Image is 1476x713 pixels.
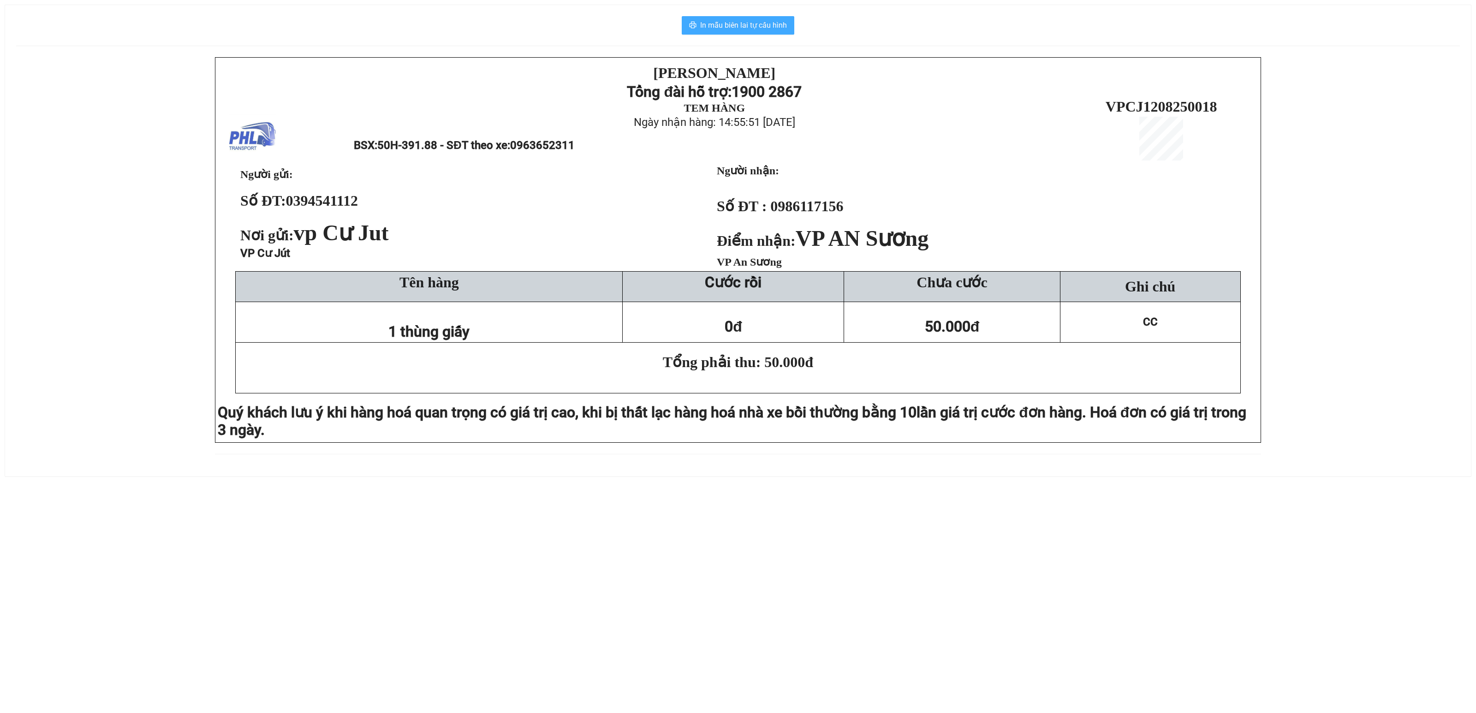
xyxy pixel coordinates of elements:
[1125,278,1175,295] span: Ghi chú
[240,192,358,209] strong: Số ĐT:
[1143,315,1158,328] span: CC
[717,198,767,214] strong: Số ĐT :
[770,198,843,214] span: 0986117156
[218,404,1246,439] span: lần giá trị cước đơn hàng. Hoá đơn có giá trị trong 3 ngày.
[634,116,795,129] span: Ngày nhận hàng: 14:55:51 [DATE]
[388,323,470,340] span: 1 thùng giấy
[229,114,276,160] img: logo
[705,273,762,291] strong: Cước rồi
[377,139,574,152] span: 50H-391.88 - SĐT theo xe:
[240,247,290,260] span: VP Cư Jút
[717,165,779,177] strong: Người nhận:
[240,227,393,244] span: Nơi gửi:
[653,65,775,81] strong: [PERSON_NAME]
[717,256,782,268] span: VP An Sương
[917,274,987,291] span: Chưa cước
[663,354,813,370] span: Tổng phải thu: 50.000đ
[689,21,696,30] span: printer
[218,404,917,421] span: Quý khách lưu ý khi hàng hoá quan trọng có giá trị cao, khi bị thất lạc hàng hoá nhà xe bồi thườn...
[925,318,980,335] span: 50.000đ
[732,83,802,101] strong: 1900 2867
[240,168,293,180] span: Người gửi:
[399,274,459,291] span: Tên hàng
[286,192,358,209] span: 0394541112
[294,220,389,245] span: vp Cư Jut
[510,139,575,152] span: 0963652311
[627,83,732,101] strong: Tổng đài hỗ trợ:
[684,102,745,114] strong: TEM HÀNG
[717,232,928,249] strong: Điểm nhận:
[354,139,574,152] span: BSX:
[796,226,928,250] span: VP AN Sương
[1106,98,1217,115] span: VPCJ1208250018
[725,318,742,335] span: 0đ
[682,16,794,35] button: printerIn mẫu biên lai tự cấu hình
[700,19,787,31] span: In mẫu biên lai tự cấu hình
